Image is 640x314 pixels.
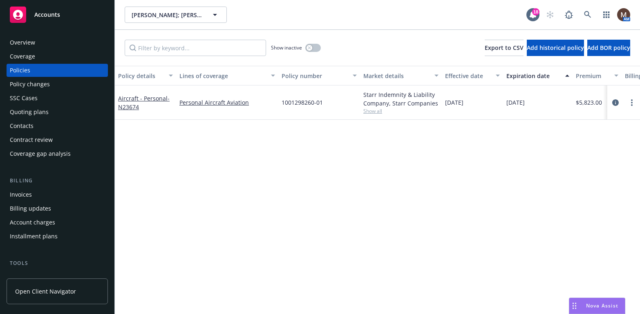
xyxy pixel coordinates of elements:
[10,105,49,119] div: Quoting plans
[7,64,108,77] a: Policies
[7,271,108,284] a: Manage files
[176,66,278,85] button: Lines of coverage
[7,230,108,243] a: Installment plans
[10,271,45,284] div: Manage files
[569,298,625,314] button: Nova Assist
[360,66,442,85] button: Market details
[115,66,176,85] button: Policy details
[506,72,560,80] div: Expiration date
[7,202,108,215] a: Billing updates
[271,44,302,51] span: Show inactive
[7,133,108,146] a: Contract review
[527,40,584,56] button: Add historical policy
[10,188,32,201] div: Invoices
[527,44,584,52] span: Add historical policy
[10,36,35,49] div: Overview
[10,78,50,91] div: Policy changes
[10,50,35,63] div: Coverage
[576,72,609,80] div: Premium
[118,94,170,111] a: Aircraft - Personal
[278,66,360,85] button: Policy number
[10,202,51,215] div: Billing updates
[10,133,53,146] div: Contract review
[7,177,108,185] div: Billing
[363,72,430,80] div: Market details
[7,78,108,91] a: Policy changes
[7,147,108,160] a: Coverage gap analysis
[10,64,30,77] div: Policies
[561,7,577,23] a: Report a Bug
[611,98,620,108] a: circleInformation
[485,40,524,56] button: Export to CSV
[10,147,71,160] div: Coverage gap analysis
[10,230,58,243] div: Installment plans
[445,98,463,107] span: [DATE]
[617,8,630,21] img: photo
[586,302,618,309] span: Nova Assist
[7,105,108,119] a: Quoting plans
[7,3,108,26] a: Accounts
[587,40,630,56] button: Add BOR policy
[506,98,525,107] span: [DATE]
[179,98,275,107] a: Personal Aircraft Aviation
[34,11,60,18] span: Accounts
[442,66,503,85] button: Effective date
[10,92,38,105] div: SSC Cases
[7,188,108,201] a: Invoices
[445,72,491,80] div: Effective date
[10,119,34,132] div: Contacts
[503,66,573,85] button: Expiration date
[542,7,558,23] a: Start snowing
[7,50,108,63] a: Coverage
[485,44,524,52] span: Export to CSV
[118,94,170,111] span: - N23674
[363,108,439,114] span: Show all
[7,119,108,132] a: Contacts
[125,7,227,23] button: [PERSON_NAME]; [PERSON_NAME] [PERSON_NAME]
[132,11,202,19] span: [PERSON_NAME]; [PERSON_NAME] [PERSON_NAME]
[598,7,615,23] a: Switch app
[573,66,622,85] button: Premium
[282,72,348,80] div: Policy number
[15,287,76,296] span: Open Client Navigator
[179,72,266,80] div: Lines of coverage
[10,216,55,229] div: Account charges
[282,98,323,107] span: 1001298260-01
[118,72,164,80] div: Policy details
[627,98,637,108] a: more
[569,298,580,314] div: Drag to move
[125,40,266,56] input: Filter by keyword...
[580,7,596,23] a: Search
[7,92,108,105] a: SSC Cases
[576,98,602,107] span: $5,823.00
[587,44,630,52] span: Add BOR policy
[7,259,108,267] div: Tools
[363,90,439,108] div: Starr Indemnity & Liability Company, Starr Companies
[532,8,539,16] div: 18
[7,216,108,229] a: Account charges
[7,36,108,49] a: Overview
